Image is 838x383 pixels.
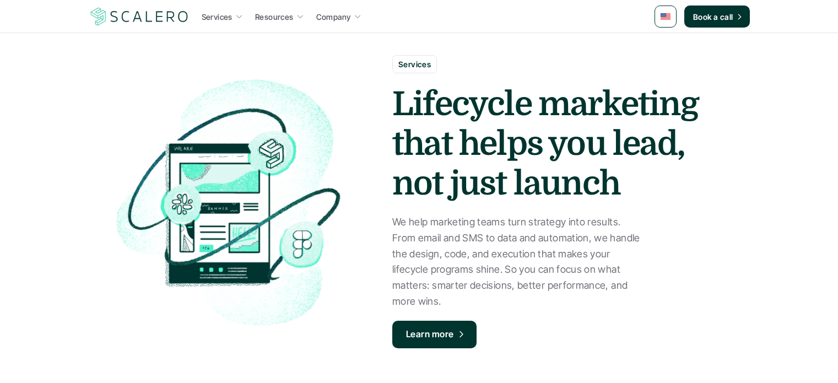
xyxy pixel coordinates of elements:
[398,58,431,70] p: Services
[94,69,354,334] img: Lifecycle marketing illustration
[392,321,477,348] a: Learn more
[316,11,351,23] p: Company
[89,6,190,27] img: Scalero company logo
[89,7,190,26] a: Scalero company logo
[392,85,705,202] strong: Lifecycle marketing that helps you lead, not just launch
[693,11,733,23] p: Book a call
[202,11,233,23] p: Services
[406,327,454,342] p: Learn more
[255,11,294,23] p: Resources
[684,6,750,28] a: Book a call
[392,214,640,310] p: We help marketing teams turn strategy into results. From email and SMS to data and automation, we...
